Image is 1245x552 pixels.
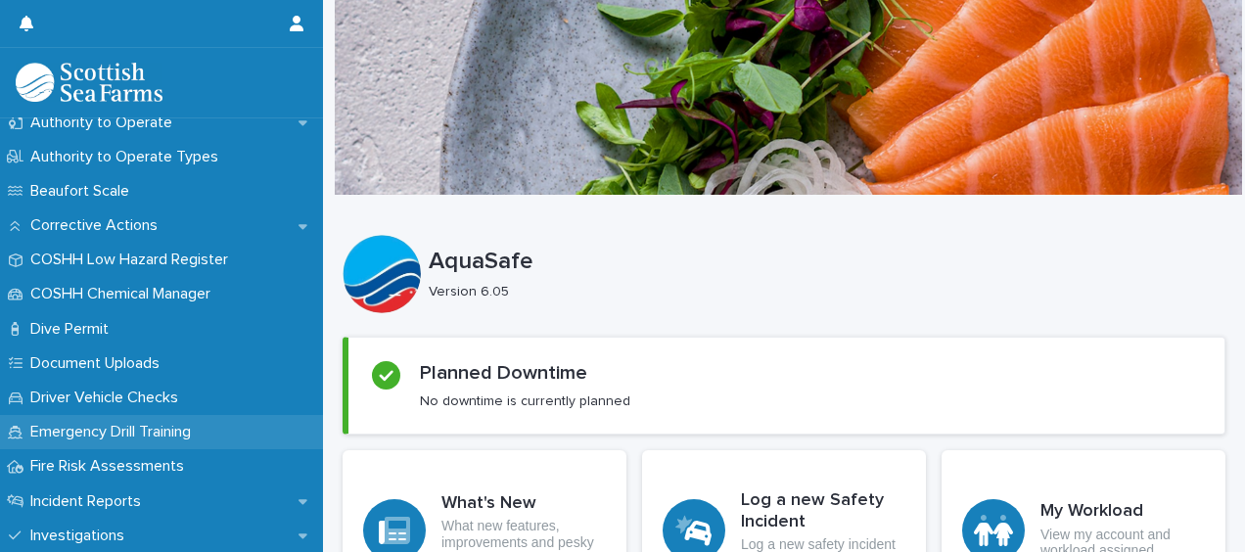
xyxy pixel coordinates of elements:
p: Beaufort Scale [23,182,145,201]
p: COSHH Chemical Manager [23,285,226,303]
img: bPIBxiqnSb2ggTQWdOVV [16,63,162,102]
p: No downtime is currently planned [420,392,630,410]
h2: Planned Downtime [420,361,587,385]
p: Corrective Actions [23,216,173,235]
p: Dive Permit [23,320,124,339]
p: COSHH Low Hazard Register [23,251,244,269]
p: Investigations [23,527,140,545]
p: Incident Reports [23,492,157,511]
p: Fire Risk Assessments [23,457,200,476]
p: Document Uploads [23,354,175,373]
p: Emergency Drill Training [23,423,207,441]
p: Driver Vehicle Checks [23,389,194,407]
p: Authority to Operate Types [23,148,234,166]
p: AquaSafe [429,248,1218,276]
h3: Log a new Safety Incident [741,490,905,532]
h3: What's New [441,493,606,515]
p: Authority to Operate [23,114,188,132]
h3: My Workload [1040,501,1205,523]
p: Version 6.05 [429,284,1210,300]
